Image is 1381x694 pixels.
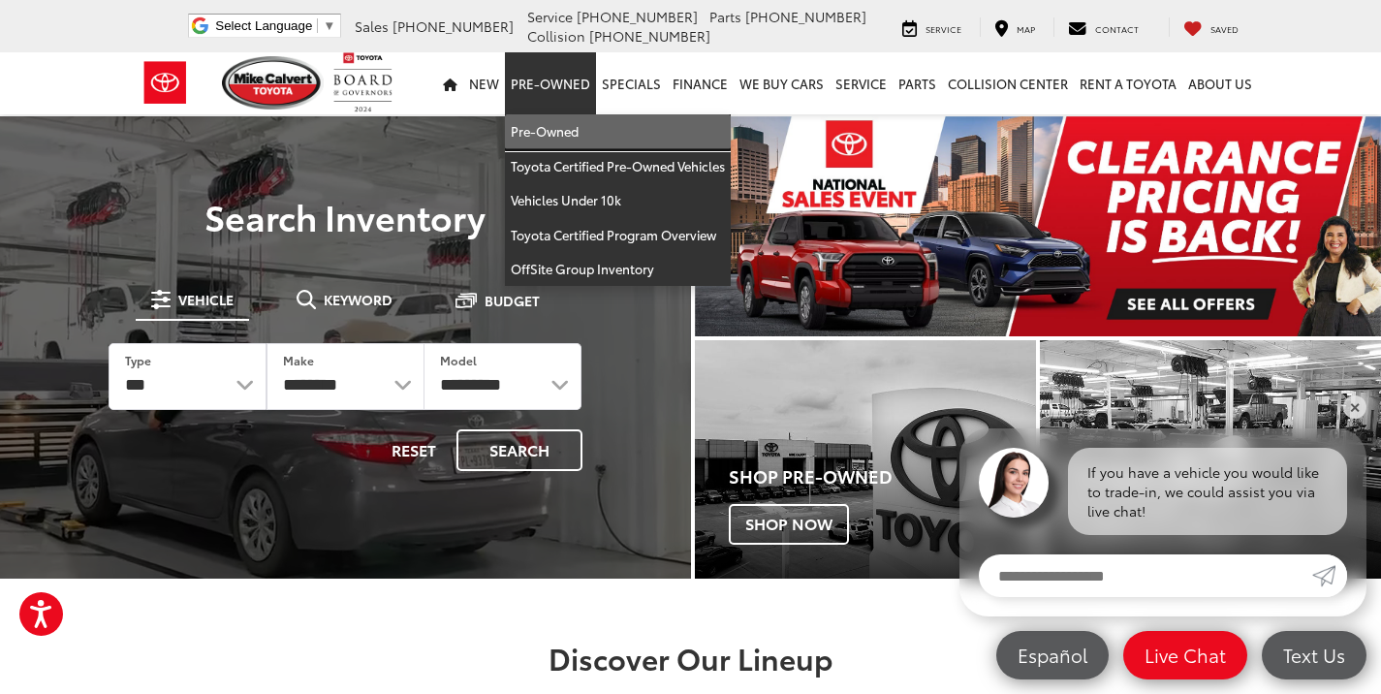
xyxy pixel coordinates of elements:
[139,642,1243,674] h2: Discover Our Lineup
[215,18,312,33] span: Select Language
[745,7,866,26] span: [PHONE_NUMBER]
[375,429,453,471] button: Reset
[667,52,734,114] a: Finance
[1169,17,1253,37] a: My Saved Vehicles
[1074,52,1182,114] a: Rent a Toyota
[1095,22,1139,35] span: Contact
[695,340,1036,580] div: Toyota
[505,114,731,149] a: Pre-Owned
[323,18,335,33] span: ▼
[979,554,1312,597] input: Enter your message
[125,352,151,368] label: Type
[485,294,540,307] span: Budget
[893,52,942,114] a: Parts
[456,429,582,471] button: Search
[129,51,202,114] img: Toyota
[1053,17,1153,37] a: Contact
[463,52,505,114] a: New
[942,52,1074,114] a: Collision Center
[324,293,392,306] span: Keyword
[729,467,1036,487] h4: Shop Pre-Owned
[283,352,314,368] label: Make
[317,18,318,33] span: ​
[505,52,596,114] a: Pre-Owned
[392,16,514,36] span: [PHONE_NUMBER]
[577,7,698,26] span: [PHONE_NUMBER]
[980,17,1050,37] a: Map
[1312,554,1347,597] a: Submit
[709,7,741,26] span: Parts
[979,448,1049,518] img: Agent profile photo
[527,7,573,26] span: Service
[1273,643,1355,667] span: Text Us
[355,16,389,36] span: Sales
[505,183,731,218] a: Vehicles Under 10k
[888,17,976,37] a: Service
[1123,631,1247,679] a: Live Chat
[437,52,463,114] a: Home
[81,197,610,236] h3: Search Inventory
[1017,22,1035,35] span: Map
[178,293,234,306] span: Vehicle
[926,22,961,35] span: Service
[527,26,585,46] span: Collision
[1135,643,1236,667] span: Live Chat
[830,52,893,114] a: Service
[589,26,710,46] span: [PHONE_NUMBER]
[729,504,849,545] span: Shop Now
[505,252,731,286] a: OffSite Group Inventory
[1262,631,1366,679] a: Text Us
[222,56,325,110] img: Mike Calvert Toyota
[1182,52,1258,114] a: About Us
[996,631,1109,679] a: Español
[1210,22,1239,35] span: Saved
[734,52,830,114] a: WE BUY CARS
[596,52,667,114] a: Specials
[1008,643,1097,667] span: Español
[505,218,731,253] a: Toyota Certified Program Overview
[695,340,1036,580] a: Shop Pre-Owned Shop Now
[505,149,731,184] a: Toyota Certified Pre-Owned Vehicles
[1040,340,1381,580] a: Schedule Service Schedule Now
[215,18,335,33] a: Select Language​
[1040,340,1381,580] div: Toyota
[440,352,477,368] label: Model
[1068,448,1347,535] div: If you have a vehicle you would like to trade-in, we could assist you via live chat!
